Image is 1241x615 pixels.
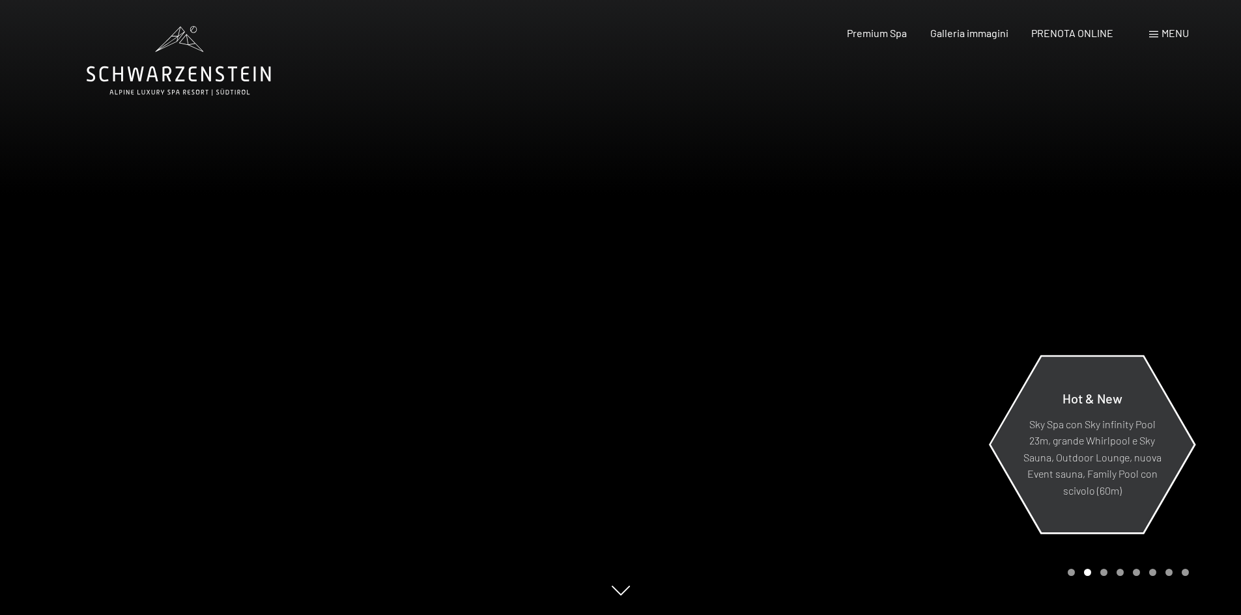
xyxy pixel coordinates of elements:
div: Carousel Page 8 [1182,569,1189,576]
a: Premium Spa [847,27,907,39]
a: PRENOTA ONLINE [1031,27,1113,39]
div: Carousel Pagination [1063,569,1189,576]
div: Carousel Page 7 [1165,569,1173,576]
div: Carousel Page 2 (Current Slide) [1084,569,1091,576]
div: Carousel Page 3 [1100,569,1107,576]
span: Menu [1162,27,1189,39]
div: Carousel Page 1 [1068,569,1075,576]
div: Carousel Page 4 [1117,569,1124,576]
div: Carousel Page 5 [1133,569,1140,576]
div: Carousel Page 6 [1149,569,1156,576]
a: Hot & New Sky Spa con Sky infinity Pool 23m, grande Whirlpool e Sky Sauna, Outdoor Lounge, nuova ... [989,355,1195,534]
span: Hot & New [1063,390,1122,405]
p: Sky Spa con Sky infinity Pool 23m, grande Whirlpool e Sky Sauna, Outdoor Lounge, nuova Event saun... [1021,415,1163,499]
a: Galleria immagini [930,27,1008,39]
